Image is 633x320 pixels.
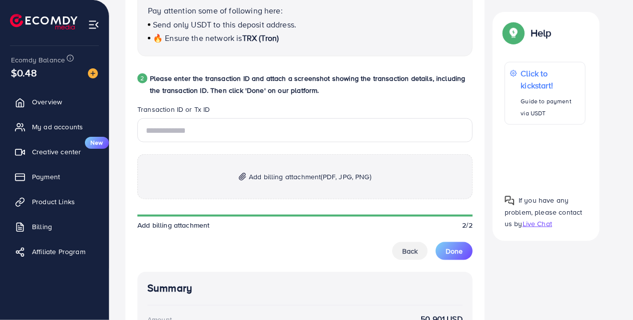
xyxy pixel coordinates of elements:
[239,173,246,181] img: img
[32,122,83,132] span: My ad accounts
[32,247,85,257] span: Affiliate Program
[10,14,77,29] img: logo
[32,172,60,182] span: Payment
[392,242,428,260] button: Back
[32,197,75,207] span: Product Links
[521,67,580,91] p: Click to kickstart!
[88,19,99,30] img: menu
[7,217,101,237] a: Billing
[7,192,101,212] a: Product Links
[11,65,37,80] span: $0.48
[591,275,626,313] iframe: Chat
[7,117,101,137] a: My ad accounts
[137,220,210,230] span: Add billing attachment
[137,104,473,118] legend: Transaction ID or Tx ID
[7,92,101,112] a: Overview
[402,246,418,256] span: Back
[32,147,81,157] span: Creative center
[137,73,147,83] div: 2
[148,4,462,16] p: Pay attention some of following here:
[505,195,583,228] span: If you have any problem, please contact us by
[147,282,463,295] h4: Summary
[249,171,371,183] span: Add billing attachment
[505,24,523,42] img: Popup guide
[7,142,101,162] a: Creative centerNew
[242,32,279,43] span: TRX (Tron)
[150,72,473,96] p: Please enter the transaction ID and attach a screenshot showing the transaction details, includin...
[531,27,552,39] p: Help
[88,68,98,78] img: image
[11,55,65,65] span: Ecomdy Balance
[32,97,62,107] span: Overview
[7,242,101,262] a: Affiliate Program
[523,219,552,229] span: Live Chat
[153,32,242,43] span: 🔥 Ensure the network is
[7,167,101,187] a: Payment
[505,196,515,206] img: Popup guide
[463,220,473,230] span: 2/2
[85,137,109,149] span: New
[148,18,462,30] p: Send only USDT to this deposit address.
[446,246,463,256] span: Done
[32,222,52,232] span: Billing
[321,172,371,182] span: (PDF, JPG, PNG)
[436,242,473,260] button: Done
[521,95,580,119] p: Guide to payment via USDT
